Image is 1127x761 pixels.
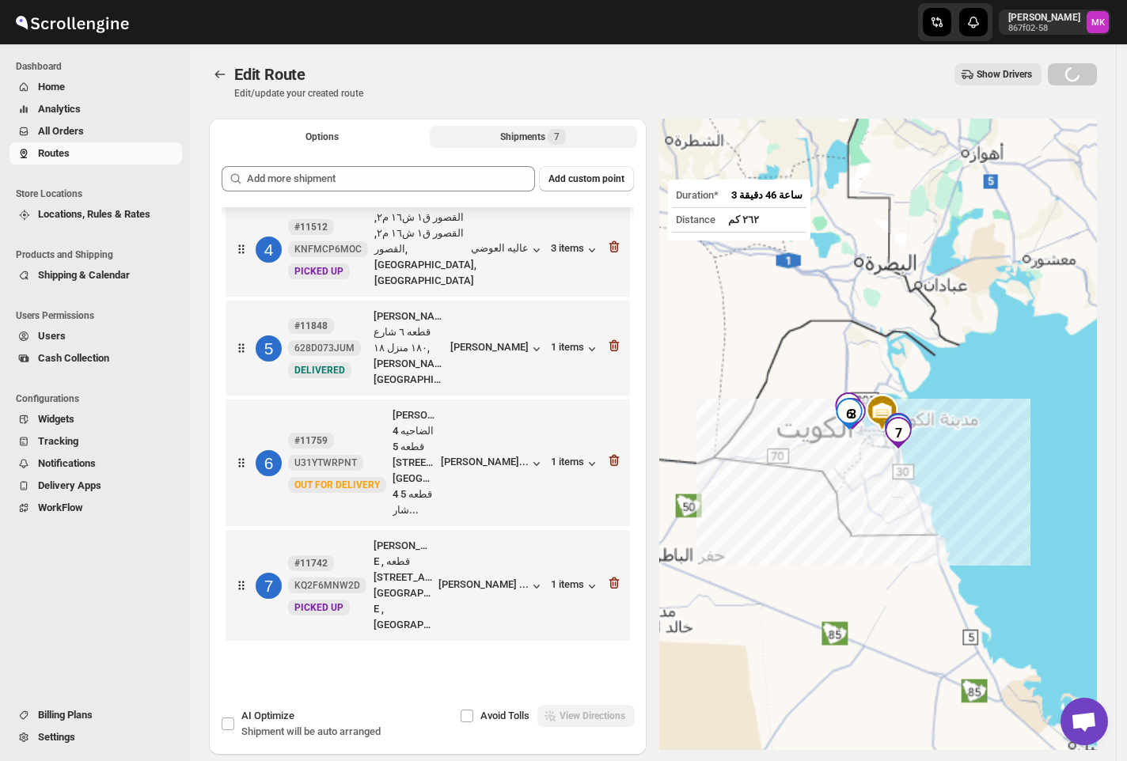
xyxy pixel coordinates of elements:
[226,202,630,297] div: 4#11512KNFMCP6MOCPICKED UPالقصور ق١ ش١٦ م٢, القصور ق١ ش١٦ م٢, القصور, [GEOGRAPHIC_DATA], [GEOGRAP...
[977,68,1032,81] span: Show Drivers
[728,214,759,225] span: ٢٦٢ كم
[38,413,74,425] span: Widgets
[9,430,182,452] button: Tracking
[551,242,600,258] button: 3 items
[241,725,381,737] span: Shipment will be auto arranged
[16,187,182,200] span: Store Locations
[450,341,545,357] button: [PERSON_NAME]
[9,98,182,120] button: Analytics
[38,269,130,281] span: Shipping & Calendar
[294,558,328,569] b: #11742
[38,731,75,743] span: Settings
[9,264,182,286] button: Shipping & Calendar
[500,129,566,145] div: Shipments
[38,125,84,137] span: All Orders
[676,214,715,225] span: Distance
[9,497,182,519] button: WorkFlow
[294,456,357,469] span: U31YTWRPNT
[480,710,529,721] span: Avoid Tolls
[16,309,182,322] span: Users Permissions
[38,457,96,469] span: Notifications
[374,210,465,289] div: القصور ق١ ش١٦ م٢, القصور ق١ ش١٦ م٢, القصور, [GEOGRAPHIC_DATA], [GEOGRAPHIC_DATA]
[548,172,624,185] span: Add custom point
[209,153,647,655] div: Selected Shipments
[256,450,282,476] div: 6
[38,147,70,159] span: Routes
[234,87,363,100] p: Edit/update your created route
[551,341,600,357] div: 1 items
[9,203,182,225] button: Locations, Rules & Rates
[294,342,355,354] span: 628D073JUM
[226,399,630,526] div: 6#11759U31YTWRPNTOUT FOR DELIVERY[PERSON_NAME] الضاحيه 4 قطعه 5 [STREET_ADDRESS], [GEOGRAPHIC_DAT...
[294,479,380,490] span: OUT FOR DELIVERY
[9,452,182,475] button: Notifications
[471,242,545,258] button: عاليه العوضي
[9,76,182,98] button: Home
[256,573,282,599] div: 7
[256,237,282,263] div: 4
[294,266,343,277] span: PICKED UP
[256,335,282,362] div: 5
[999,9,1110,35] button: User menu
[294,435,328,446] b: #11759
[1091,17,1106,28] text: MK
[9,120,182,142] button: All Orders
[441,456,529,468] div: [PERSON_NAME]...
[393,407,434,518] div: [PERSON_NAME] الضاحيه 4 قطعه 5 [STREET_ADDRESS], [GEOGRAPHIC_DATA] 4 قطعه 5 شار...
[294,365,345,376] span: DELIVERED
[1008,11,1080,24] p: [PERSON_NAME]
[882,414,914,445] div: 5
[38,435,78,447] span: Tracking
[9,142,182,165] button: Routes
[1008,24,1080,33] p: 867f02-58
[9,325,182,347] button: Users
[38,352,109,364] span: Cash Collection
[9,475,182,497] button: Delivery Apps
[226,301,630,396] div: 5#11848628D073JUMDELIVERED[PERSON_NAME] قطعه ٦ شارع ١٨٠ منزل ١٨, [PERSON_NAME][GEOGRAPHIC_DATA].....
[38,208,150,220] span: Locations, Rules & Rates
[554,131,560,143] span: 7
[38,103,81,115] span: Analytics
[38,709,93,721] span: Billing Plans
[9,347,182,369] button: Cash Collection
[38,81,65,93] span: Home
[38,502,83,513] span: WorkFlow
[9,408,182,430] button: Widgets
[1061,698,1108,745] div: دردشة مفتوحة
[294,602,343,613] span: PICKED UP
[833,398,865,430] div: 6
[430,126,638,148] button: Selected Shipments
[305,131,339,143] span: Options
[374,538,432,633] div: [PERSON_NAME] E , قطعه [STREET_ADDRESS], [GEOGRAPHIC_DATA] E , [GEOGRAPHIC_DATA]...
[16,392,182,405] span: Configurations
[16,60,182,73] span: Dashboard
[13,2,131,42] img: ScrollEngine
[294,243,362,256] span: KNFMCP6MOC
[294,320,328,331] b: #11848
[241,710,294,721] span: AI Optimize
[833,392,864,424] div: 4
[882,417,914,449] div: 7
[9,704,182,726] button: Billing Plans
[539,166,634,191] button: Add custom point
[234,65,305,84] span: Edit Route
[38,330,66,342] span: Users
[438,578,545,594] button: [PERSON_NAME] ...
[1087,11,1109,33] span: Mostafa Khalifa
[294,221,328,233] b: #11512
[294,579,360,592] span: KQ2F6MNW2D
[374,309,444,388] div: [PERSON_NAME] قطعه ٦ شارع ١٨٠ منزل ١٨, [PERSON_NAME][GEOGRAPHIC_DATA]...
[551,578,600,594] button: 1 items
[438,578,529,590] div: [PERSON_NAME] ...
[247,166,535,191] input: Add more shipment
[551,456,600,471] button: 1 items
[209,63,231,85] button: Routes
[731,189,803,201] span: 3 ساعة 46 دقيقة
[38,479,101,491] span: Delivery Apps
[226,530,630,641] div: 7#11742KQ2F6MNW2DPICKED UP[PERSON_NAME] E , قطعه [STREET_ADDRESS], [GEOGRAPHIC_DATA] E , [GEOGRAP...
[9,726,182,748] button: Settings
